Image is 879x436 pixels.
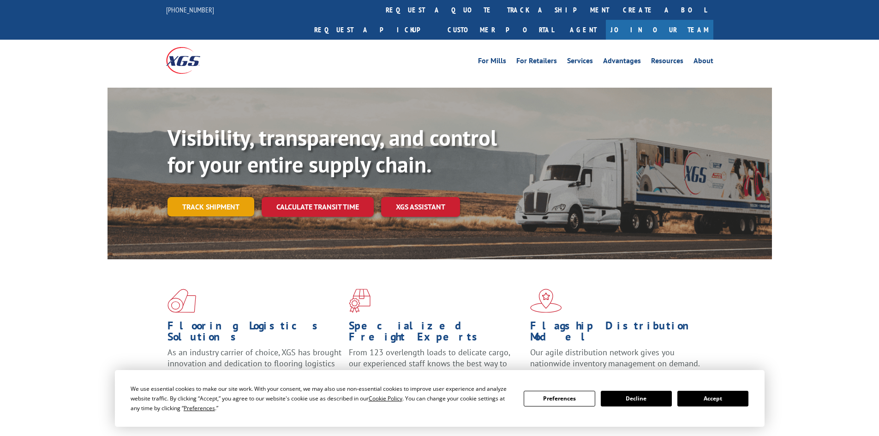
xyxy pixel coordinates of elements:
div: We use essential cookies to make our site work. With your consent, we may also use non-essential ... [131,384,513,413]
span: As an industry carrier of choice, XGS has brought innovation and dedication to flooring logistics... [167,347,341,380]
a: Request a pickup [307,20,441,40]
a: For Retailers [516,57,557,67]
a: Join Our Team [606,20,713,40]
img: xgs-icon-flagship-distribution-model-red [530,289,562,313]
a: Calculate transit time [262,197,374,217]
span: Preferences [184,404,215,412]
span: Our agile distribution network gives you nationwide inventory management on demand. [530,347,700,369]
a: Agent [561,20,606,40]
h1: Specialized Freight Experts [349,320,523,347]
h1: Flooring Logistics Solutions [167,320,342,347]
a: For Mills [478,57,506,67]
span: Cookie Policy [369,394,402,402]
img: xgs-icon-focused-on-flooring-red [349,289,371,313]
a: [PHONE_NUMBER] [166,5,214,14]
p: From 123 overlength loads to delicate cargo, our experienced staff knows the best way to move you... [349,347,523,388]
a: About [694,57,713,67]
a: Advantages [603,57,641,67]
a: Customer Portal [441,20,561,40]
button: Accept [677,391,748,406]
a: XGS ASSISTANT [381,197,460,217]
button: Preferences [524,391,595,406]
button: Decline [601,391,672,406]
b: Visibility, transparency, and control for your entire supply chain. [167,123,497,179]
a: Resources [651,57,683,67]
h1: Flagship Distribution Model [530,320,705,347]
div: Cookie Consent Prompt [115,370,765,427]
img: xgs-icon-total-supply-chain-intelligence-red [167,289,196,313]
a: Services [567,57,593,67]
a: Track shipment [167,197,254,216]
